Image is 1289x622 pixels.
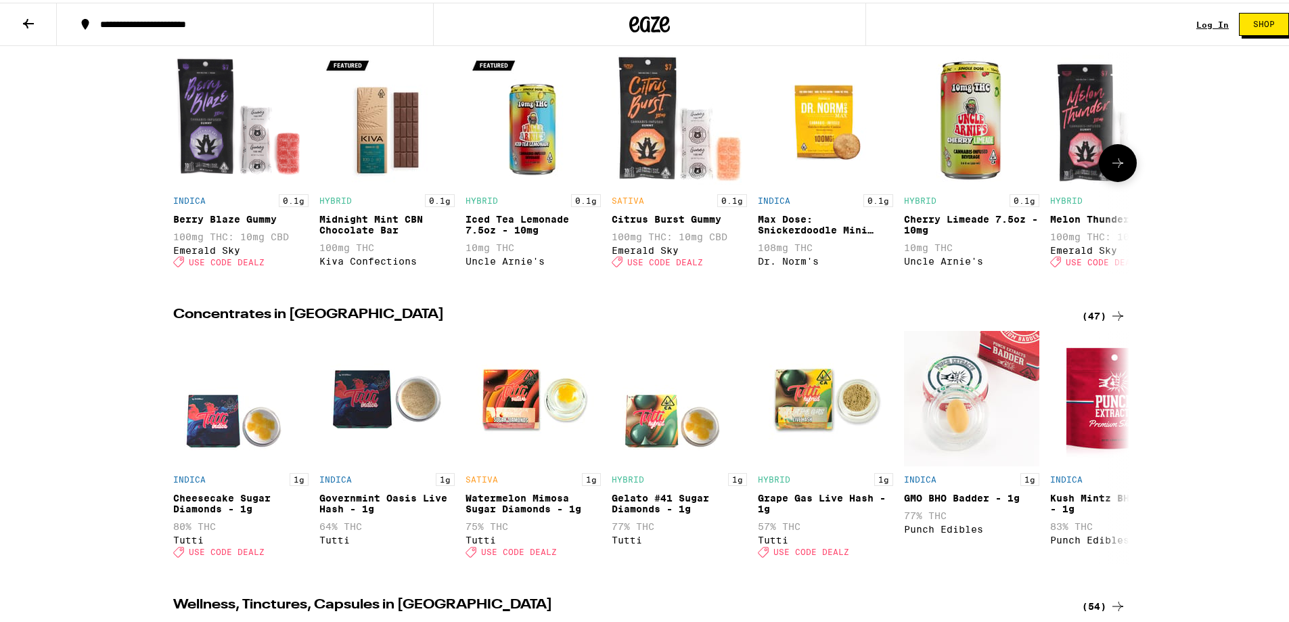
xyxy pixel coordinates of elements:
[1050,49,1185,271] div: Open page for Melon Thunder Gummy from Emerald Sky
[717,192,747,204] p: 0.1g
[758,211,893,233] div: Max Dose: Snickerdoodle Mini Cookie - Indica
[904,508,1039,518] p: 77% THC
[904,490,1039,501] div: GMO BHO Badder - 1g
[904,194,936,202] p: HYBRID
[189,255,265,264] span: USE CODE DEALZ
[319,518,455,529] p: 64% THC
[904,472,936,481] p: INDICA
[173,532,309,543] div: Tutti
[173,242,309,253] div: Emerald Sky
[904,49,1039,185] img: Uncle Arnie's - Cherry Limeade 7.5oz - 10mg
[466,253,601,264] div: Uncle Arnie's
[758,49,893,185] img: Dr. Norm's - Max Dose: Snickerdoodle Mini Cookie - Indica
[612,472,644,481] p: HYBRID
[466,518,601,529] p: 75% THC
[1050,229,1185,240] p: 100mg THC: 10mg CBD
[466,49,601,271] div: Open page for Iced Tea Lemonade 7.5oz - 10mg from Uncle Arnie's
[319,211,455,233] div: Midnight Mint CBN Chocolate Bar
[466,490,601,512] div: Watermelon Mimosa Sugar Diamonds - 1g
[904,328,1039,464] img: Punch Edibles - GMO BHO Badder - 1g
[425,192,455,204] p: 0.1g
[1050,194,1083,202] p: HYBRID
[319,472,352,481] p: INDICA
[319,194,352,202] p: HYBRID
[627,255,703,264] span: USE CODE DEALZ
[1050,490,1185,512] div: Kush Mintz BHO Shatter - 1g
[466,472,498,481] p: SATIVA
[612,194,644,202] p: SATIVA
[612,229,747,240] p: 100mg THC: 10mg CBD
[189,545,265,554] span: USE CODE DEALZ
[173,194,206,202] p: INDICA
[173,229,309,240] p: 100mg THC: 10mg CBD
[904,328,1039,561] div: Open page for GMO BHO Badder - 1g from Punch Edibles
[319,328,455,561] div: Open page for Governmint Oasis Live Hash - 1g from Tutti
[904,240,1039,250] p: 10mg THC
[1066,255,1141,264] span: USE CODE DEALZ
[904,211,1039,233] div: Cherry Limeade 7.5oz - 10mg
[173,49,309,271] div: Open page for Berry Blaze Gummy from Emerald Sky
[1050,49,1185,185] img: Emerald Sky - Melon Thunder Gummy
[1020,470,1039,483] p: 1g
[319,49,455,271] div: Open page for Midnight Mint CBN Chocolate Bar from Kiva Confections
[173,518,309,529] p: 80% THC
[173,490,309,512] div: Cheesecake Sugar Diamonds - 1g
[173,49,309,185] img: Emerald Sky - Berry Blaze Gummy
[1050,328,1185,464] img: Punch Edibles - Kush Mintz BHO Shatter - 1g
[612,242,747,253] div: Emerald Sky
[612,49,747,185] img: Emerald Sky - Citrus Burst Gummy
[319,532,455,543] div: Tutti
[758,518,893,529] p: 57% THC
[612,532,747,543] div: Tutti
[773,545,849,554] span: USE CODE DEALZ
[466,211,601,233] div: Iced Tea Lemonade 7.5oz - 10mg
[758,240,893,250] p: 108mg THC
[904,521,1039,532] div: Punch Edibles
[612,490,747,512] div: Gelato #41 Sugar Diamonds - 1g
[1050,518,1185,529] p: 83% THC
[466,328,601,561] div: Open page for Watermelon Mimosa Sugar Diamonds - 1g from Tutti
[612,211,747,222] div: Citrus Burst Gummy
[758,49,893,271] div: Open page for Max Dose: Snickerdoodle Mini Cookie - Indica from Dr. Norm's
[758,253,893,264] div: Dr. Norm's
[466,240,601,250] p: 10mg THC
[173,305,1060,321] h2: Concentrates in [GEOGRAPHIC_DATA]
[1050,328,1185,561] div: Open page for Kush Mintz BHO Shatter - 1g from Punch Edibles
[1050,211,1185,222] div: Melon Thunder Gummy
[758,472,790,481] p: HYBRID
[612,49,747,271] div: Open page for Citrus Burst Gummy from Emerald Sky
[1050,472,1083,481] p: INDICA
[173,596,1060,612] h2: Wellness, Tinctures, Capsules in [GEOGRAPHIC_DATA]
[290,470,309,483] p: 1g
[758,490,893,512] div: Grape Gas Live Hash - 1g
[758,328,893,561] div: Open page for Grape Gas Live Hash - 1g from Tutti
[904,253,1039,264] div: Uncle Arnie's
[1050,532,1185,543] div: Punch Edibles
[1196,18,1229,26] a: Log In
[466,49,601,185] img: Uncle Arnie's - Iced Tea Lemonade 7.5oz - 10mg
[1082,596,1126,612] a: (54)
[582,470,601,483] p: 1g
[612,328,747,561] div: Open page for Gelato #41 Sugar Diamonds - 1g from Tutti
[319,490,455,512] div: Governmint Oasis Live Hash - 1g
[612,328,747,464] img: Tutti - Gelato #41 Sugar Diamonds - 1g
[1050,242,1185,253] div: Emerald Sky
[1010,192,1039,204] p: 0.1g
[904,49,1039,271] div: Open page for Cherry Limeade 7.5oz - 10mg from Uncle Arnie's
[466,328,601,464] img: Tutti - Watermelon Mimosa Sugar Diamonds - 1g
[173,328,309,561] div: Open page for Cheesecake Sugar Diamonds - 1g from Tutti
[1239,10,1289,33] button: Shop
[758,328,893,464] img: Tutti - Grape Gas Live Hash - 1g
[8,9,97,20] span: Hi. Need any help?
[279,192,309,204] p: 0.1g
[612,518,747,529] p: 77% THC
[319,240,455,250] p: 100mg THC
[173,211,309,222] div: Berry Blaze Gummy
[863,192,893,204] p: 0.1g
[481,545,557,554] span: USE CODE DEALZ
[436,470,455,483] p: 1g
[1253,18,1275,26] span: Shop
[571,192,601,204] p: 0.1g
[319,253,455,264] div: Kiva Confections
